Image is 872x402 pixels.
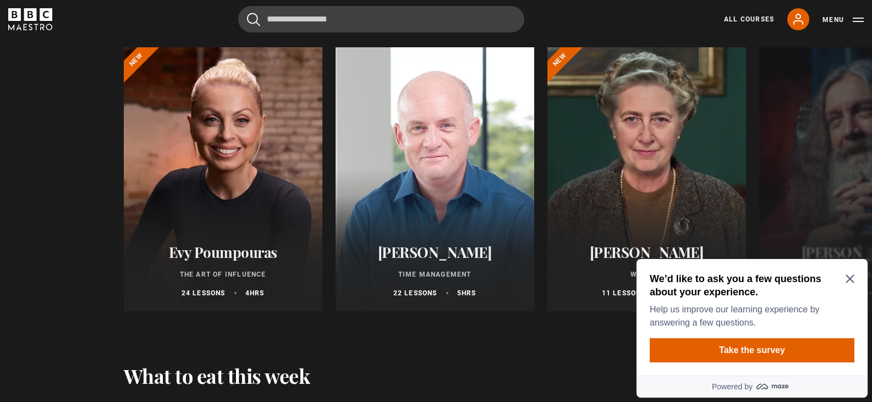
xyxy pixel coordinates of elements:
p: 24 lessons [182,288,226,298]
button: Toggle navigation [822,14,864,25]
a: [PERSON_NAME] Writing 11 lessons 2.5hrs New [547,47,746,311]
p: 4 [245,288,265,298]
p: Writing [561,269,733,279]
p: The Art of Influence [137,269,309,279]
p: 11 lessons [602,288,646,298]
p: Time Management [349,269,521,279]
h2: What to eat this week [124,364,310,387]
p: Help us improve our learning experience by answering a few questions. [18,48,218,75]
p: 5 [457,288,476,298]
abbr: hrs [462,289,476,297]
p: 22 lessons [393,288,437,298]
a: Powered by maze [4,121,235,143]
abbr: hrs [250,289,265,297]
div: Optional study invitation [4,4,235,143]
h2: [PERSON_NAME] [561,244,733,261]
button: Take the survey [18,84,222,108]
a: All Courses [724,14,774,24]
input: Search [238,6,524,32]
svg: BBC Maestro [8,8,52,30]
h2: Evy Poumpouras [137,244,309,261]
a: [PERSON_NAME] Time Management 22 lessons 5hrs [336,47,534,311]
h2: We’d like to ask you a few questions about your experience. [18,18,218,44]
button: Close Maze Prompt [213,20,222,29]
a: Evy Poumpouras The Art of Influence 24 lessons 4hrs New [124,47,322,311]
button: Submit the search query [247,13,260,26]
h2: [PERSON_NAME] [349,244,521,261]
